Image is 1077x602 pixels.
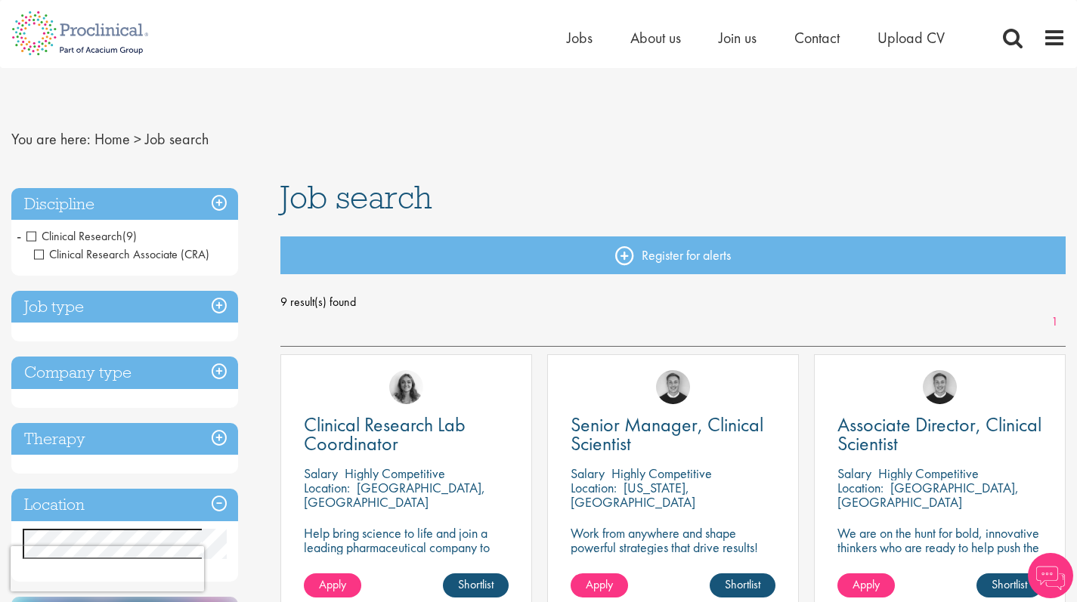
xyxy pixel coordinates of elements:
span: Apply [853,576,880,592]
p: Highly Competitive [878,465,979,482]
img: Bo Forsen [656,370,690,404]
span: Job search [145,129,209,149]
span: > [134,129,141,149]
span: Salary [837,465,871,482]
h3: Job type [11,291,238,323]
span: Clinical Research Associate (CRA) [34,246,209,262]
span: Job search [280,177,432,218]
a: Join us [719,28,757,48]
a: Shortlist [443,573,509,597]
h3: Location [11,489,238,521]
a: Apply [304,573,361,597]
a: breadcrumb link [94,129,130,149]
a: Jobs [567,28,593,48]
span: - [17,224,21,247]
span: Clinical Research [26,228,122,244]
span: Location: [304,479,350,496]
p: Highly Competitive [611,465,712,482]
h3: Company type [11,357,238,389]
img: Chatbot [1028,553,1073,598]
span: Salary [571,465,605,482]
a: Shortlist [976,573,1042,597]
iframe: reCAPTCHA [11,546,204,591]
span: Location: [837,479,884,496]
p: We are on the hunt for bold, innovative thinkers who are ready to help push the boundaries of sci... [837,526,1042,583]
span: 9 result(s) found [280,291,1066,313]
span: Senior Manager, Clinical Scientist [571,412,763,456]
a: Senior Manager, Clinical Scientist [571,415,775,453]
a: Shortlist [710,573,775,597]
span: Clinical Research Associate (CRA) [34,246,209,280]
span: Location: [571,479,617,496]
a: Apply [571,573,628,597]
p: [US_STATE], [GEOGRAPHIC_DATA] [571,479,695,511]
a: Clinical Research Lab Coordinator [304,415,509,453]
a: Register for alerts [280,236,1066,274]
h3: Discipline [11,188,238,221]
a: Apply [837,573,895,597]
p: Help bring science to life and join a leading pharmaceutical company to play a key role in delive... [304,526,509,597]
span: Apply [586,576,613,592]
span: Apply [319,576,346,592]
img: Jackie Cerchio [389,370,423,404]
span: Clinical Research Lab Coordinator [304,412,466,456]
a: Contact [794,28,840,48]
p: Work from anywhere and shape powerful strategies that drive results! Enjoy the freedom of remote ... [571,526,775,583]
a: 1 [1044,313,1066,331]
a: Upload CV [877,28,945,48]
span: Associate Director, Clinical Scientist [837,412,1041,456]
span: Clinical Research [26,228,137,244]
span: (9) [122,228,137,244]
p: [GEOGRAPHIC_DATA], [GEOGRAPHIC_DATA] [837,479,1019,511]
span: You are here: [11,129,91,149]
span: Salary [304,465,338,482]
img: Bo Forsen [923,370,957,404]
h3: Therapy [11,423,238,455]
a: Associate Director, Clinical Scientist [837,415,1042,453]
p: [GEOGRAPHIC_DATA], [GEOGRAPHIC_DATA] [304,479,485,511]
a: About us [630,28,681,48]
p: Highly Competitive [345,465,445,482]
